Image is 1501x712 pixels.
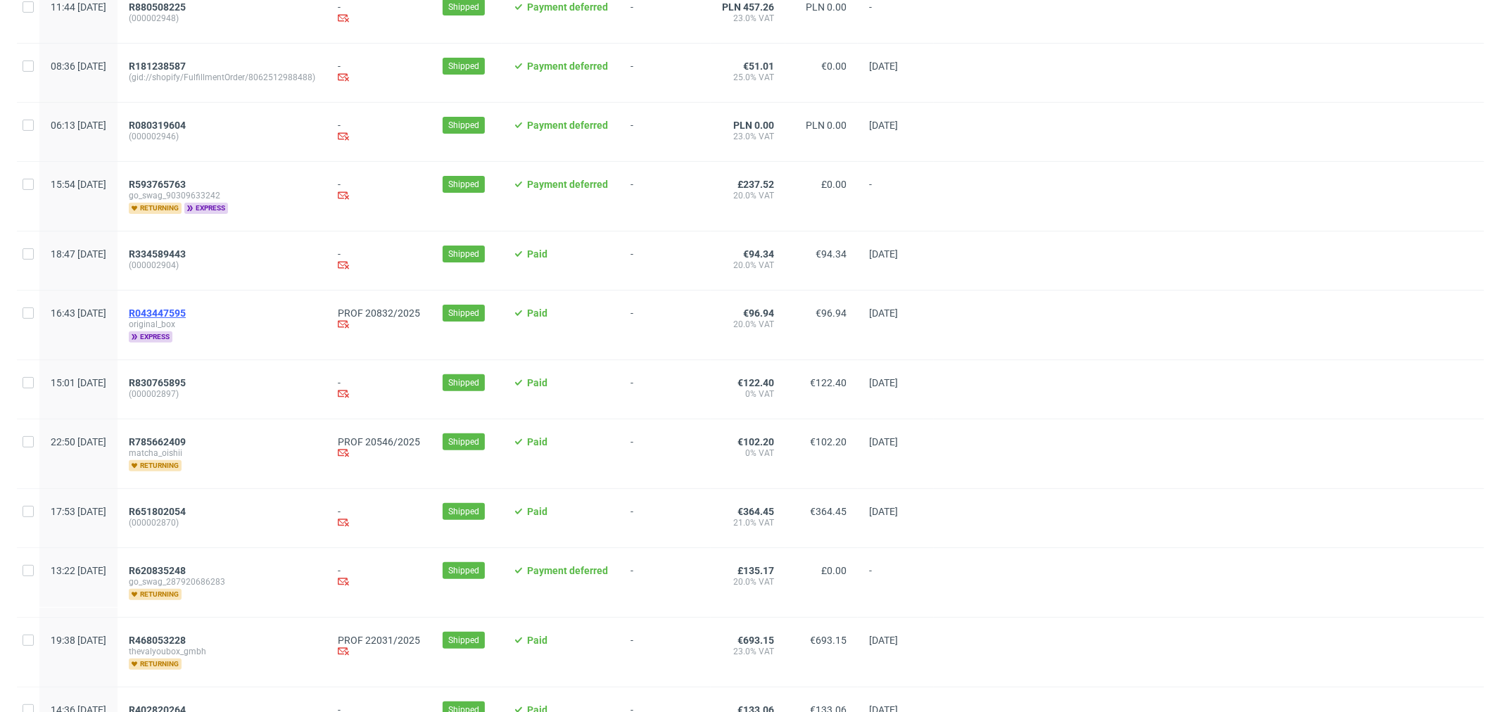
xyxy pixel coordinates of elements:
span: - [631,179,699,214]
div: - [338,565,420,590]
span: Paid [527,436,547,447]
span: Shipped [448,376,479,389]
a: R181238587 [129,61,189,72]
a: R651802054 [129,506,189,517]
a: R620835248 [129,565,189,576]
span: £0.00 [821,565,847,576]
span: 20.0% VAT [722,576,774,587]
a: R785662409 [129,436,189,447]
span: - [869,179,923,214]
span: go_swag_287920686283 [129,576,315,587]
span: R334589443 [129,248,186,260]
span: thevalyoubox_gmbh [129,646,315,657]
div: - [338,1,420,26]
span: [DATE] [869,377,898,388]
span: returning [129,203,182,214]
span: Shipped [448,307,479,319]
span: express [129,331,172,343]
span: Shipped [448,505,479,518]
span: €693.15 [810,635,847,646]
span: Payment deferred [527,179,608,190]
span: Payment deferred [527,61,608,72]
span: €96.94 [816,307,847,319]
span: - [631,377,699,402]
span: original_box [129,319,315,330]
span: 17:53 [DATE] [51,506,106,517]
span: - [631,307,699,343]
span: 20.0% VAT [722,260,774,271]
span: 21.0% VAT [722,517,774,528]
span: €364.45 [810,506,847,517]
span: Shipped [448,248,479,260]
span: - [631,635,699,670]
span: 0% VAT [722,388,774,400]
span: R043447595 [129,307,186,319]
span: Shipped [448,119,479,132]
a: R043447595 [129,307,189,319]
span: 06:13 [DATE] [51,120,106,131]
span: 13:22 [DATE] [51,565,106,576]
span: €94.34 [816,248,847,260]
span: [DATE] [869,436,898,447]
span: go_swag_90309633242 [129,190,315,201]
span: Paid [527,377,547,388]
div: - [338,179,420,203]
span: Shipped [448,60,479,72]
span: - [631,248,699,273]
span: R620835248 [129,565,186,576]
span: (000002870) [129,517,315,528]
span: - [631,436,699,471]
span: 22:50 [DATE] [51,436,106,447]
span: £237.52 [737,179,774,190]
span: 08:36 [DATE] [51,61,106,72]
span: R785662409 [129,436,186,447]
a: R593765763 [129,179,189,190]
span: Shipped [448,634,479,647]
span: £135.17 [737,565,774,576]
div: - [338,377,420,402]
span: 23.0% VAT [722,646,774,657]
span: Shipped [448,436,479,448]
span: returning [129,460,182,471]
span: 16:43 [DATE] [51,307,106,319]
span: Payment deferred [527,120,608,131]
span: (000002904) [129,260,315,271]
span: R593765763 [129,179,186,190]
span: Paid [527,307,547,319]
span: Payment deferred [527,1,608,13]
a: PROF 22031/2025 [338,635,420,646]
div: - [338,120,420,144]
a: R830765895 [129,377,189,388]
span: - [631,120,699,144]
span: PLN 0.00 [806,1,847,13]
a: R334589443 [129,248,189,260]
span: R830765895 [129,377,186,388]
span: R080319604 [129,120,186,131]
span: 15:01 [DATE] [51,377,106,388]
span: 18:47 [DATE] [51,248,106,260]
span: - [631,565,699,600]
span: Payment deferred [527,565,608,576]
span: €122.40 [810,377,847,388]
span: [DATE] [869,506,898,517]
span: matcha_oishii [129,447,315,459]
span: 25.0% VAT [722,72,774,83]
span: (000002948) [129,13,315,24]
span: (000002946) [129,131,315,142]
span: PLN 0.00 [733,120,774,131]
span: Shipped [448,178,479,191]
a: R880508225 [129,1,189,13]
span: €693.15 [737,635,774,646]
span: - [869,1,923,26]
span: [DATE] [869,61,898,72]
span: Paid [527,248,547,260]
span: €102.20 [810,436,847,447]
span: express [184,203,228,214]
span: 23.0% VAT [722,131,774,142]
span: R468053228 [129,635,186,646]
span: [DATE] [869,248,898,260]
span: returning [129,589,182,600]
span: [DATE] [869,635,898,646]
span: €96.94 [743,307,774,319]
span: Paid [527,635,547,646]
